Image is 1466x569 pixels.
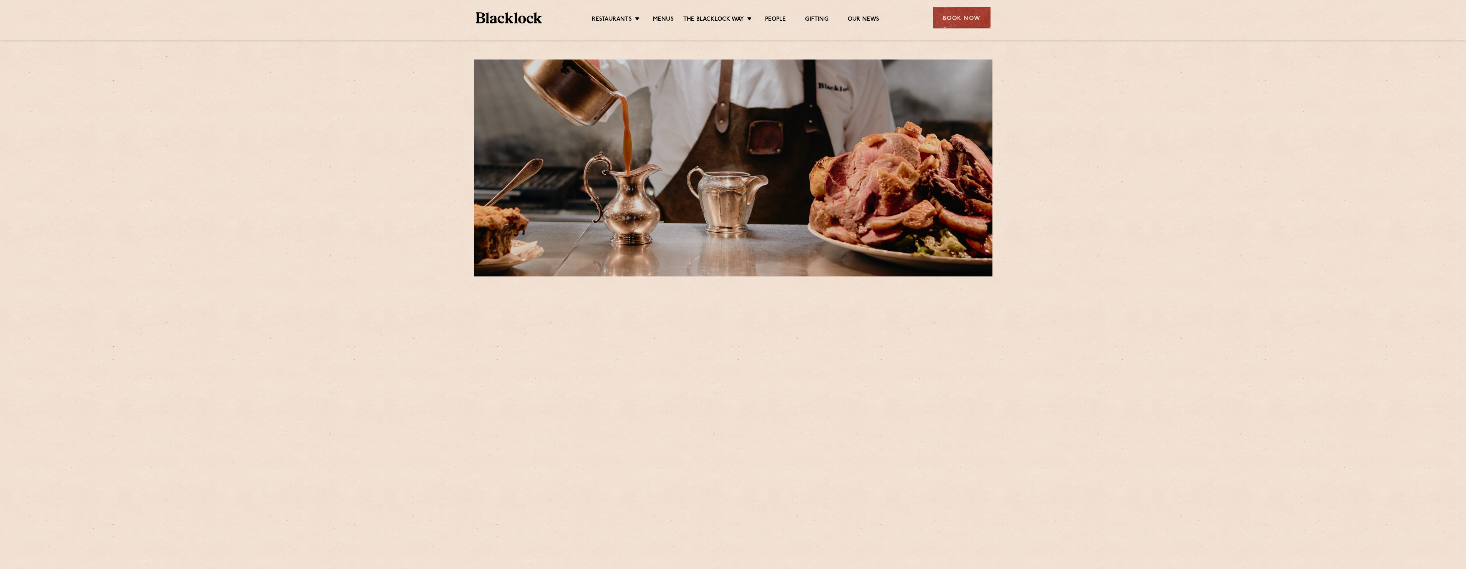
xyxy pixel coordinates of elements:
[476,12,542,23] img: BL_Textured_Logo-footer-cropped.svg
[933,7,991,28] div: Book Now
[805,16,828,24] a: Gifting
[683,16,744,24] a: The Blacklock Way
[765,16,786,24] a: People
[848,16,880,24] a: Our News
[653,16,674,24] a: Menus
[592,16,632,24] a: Restaurants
